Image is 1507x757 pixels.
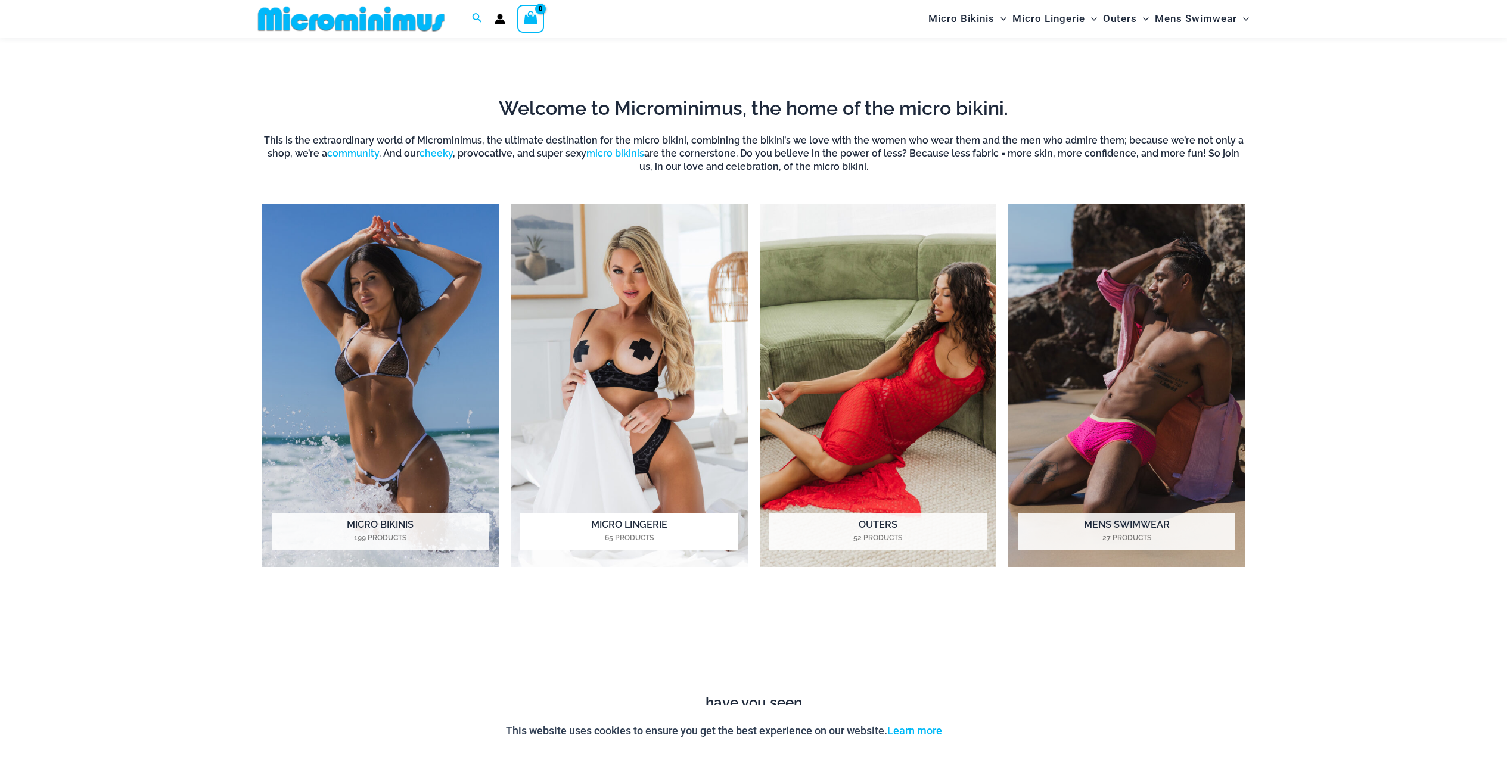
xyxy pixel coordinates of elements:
a: Mens SwimwearMenu ToggleMenu Toggle [1152,4,1252,34]
mark: 52 Products [769,532,987,543]
button: Accept [951,716,1002,745]
a: Micro BikinisMenu ToggleMenu Toggle [925,4,1009,34]
a: Account icon link [495,14,505,24]
span: Menu Toggle [1137,4,1149,34]
img: Micro Bikinis [262,204,499,568]
a: OutersMenu ToggleMenu Toggle [1100,4,1152,34]
h2: Micro Bikinis [272,513,489,550]
a: Micro LingerieMenu ToggleMenu Toggle [1009,4,1100,34]
a: Visit product category Micro Bikinis [262,204,499,568]
img: Micro Lingerie [511,204,748,568]
h2: Micro Lingerie [520,513,738,550]
span: Outers [1103,4,1137,34]
iframe: TrustedSite Certified [262,599,1245,688]
a: cheeky [420,148,453,159]
nav: Site Navigation [924,2,1254,36]
span: Menu Toggle [1237,4,1249,34]
span: Mens Swimwear [1155,4,1237,34]
img: Outers [760,204,997,568]
mark: 27 Products [1018,532,1235,543]
a: Visit product category Mens Swimwear [1008,204,1245,568]
span: Micro Lingerie [1012,4,1085,34]
h6: This is the extraordinary world of Microminimus, the ultimate destination for the micro bikini, c... [262,134,1245,174]
a: Visit product category Outers [760,204,997,568]
a: Search icon link [472,11,483,26]
a: Learn more [887,724,942,737]
mark: 199 Products [272,532,489,543]
img: Mens Swimwear [1008,204,1245,568]
h2: Outers [769,513,987,550]
p: This website uses cookies to ensure you get the best experience on our website. [506,722,942,740]
h4: have you seen [253,694,1254,712]
a: community [327,148,379,159]
a: micro bikinis [586,148,644,159]
h2: Welcome to Microminimus, the home of the micro bikini. [262,96,1245,121]
a: Visit product category Micro Lingerie [511,204,748,568]
a: View Shopping Cart, empty [517,5,545,32]
img: MM SHOP LOGO FLAT [253,5,449,32]
mark: 65 Products [520,532,738,543]
span: Menu Toggle [995,4,1006,34]
span: Menu Toggle [1085,4,1097,34]
h2: Mens Swimwear [1018,513,1235,550]
span: Micro Bikinis [928,4,995,34]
